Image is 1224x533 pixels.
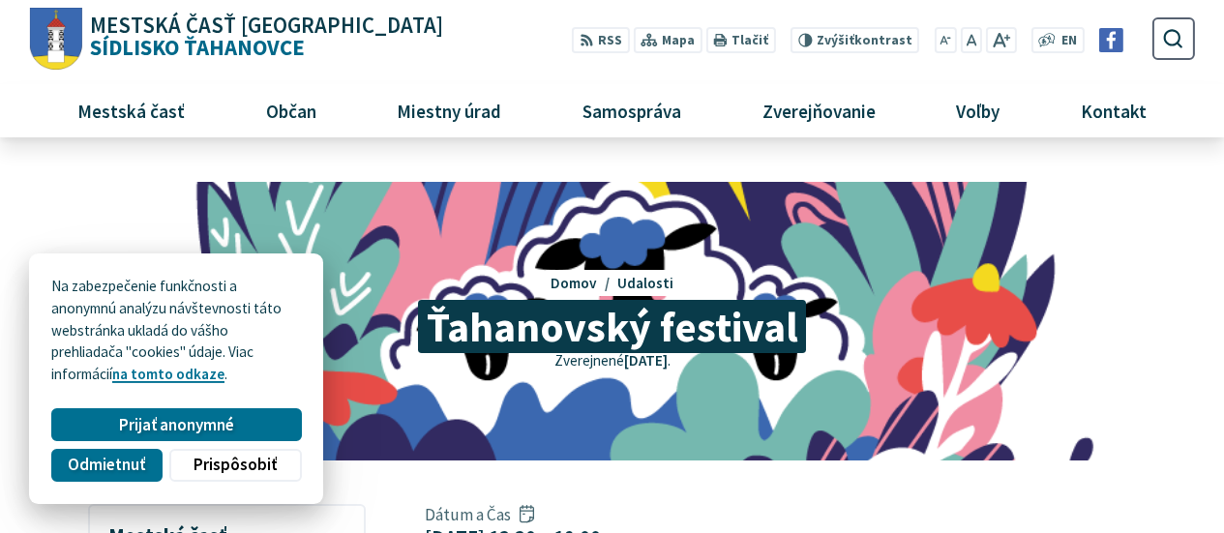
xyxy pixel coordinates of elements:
span: Kontakt [1074,84,1154,136]
span: Mestská časť [70,84,192,136]
a: Voľby [923,84,1033,136]
span: Prispôsobiť [194,455,277,475]
img: Prejsť na Facebook stránku [1099,28,1123,52]
button: Tlačiť [705,27,775,53]
a: Domov [551,274,616,292]
span: EN [1061,31,1077,51]
button: Nastaviť pôvodnú veľkosť písma [961,27,982,53]
a: EN [1056,31,1082,51]
a: Mestská časť [45,84,219,136]
a: Kontakt [1048,84,1180,136]
span: Voľby [949,84,1007,136]
p: Na zabezpečenie funkčnosti a anonymnú analýzu návštevnosti táto webstránka ukladá do vášho prehli... [51,276,301,386]
span: Občan [258,84,323,136]
button: Odmietnuť [51,449,162,482]
a: Mapa [633,27,702,53]
span: Samospráva [575,84,688,136]
span: Tlačiť [731,33,768,48]
span: Zvýšiť [817,32,854,48]
span: Zverejňovanie [755,84,882,136]
p: Zverejnené . [551,350,672,372]
a: Občan [232,84,349,136]
a: RSS [572,27,629,53]
span: Dátum a Čas [425,504,601,525]
button: Zvýšiťkontrast [791,27,919,53]
img: Prejsť na domovskú stránku [29,8,82,71]
a: na tomto odkaze [112,365,224,383]
span: Sídlisko Ťahanovce [82,15,443,59]
span: [DATE] [624,351,668,370]
a: Zverejňovanie [729,84,909,136]
span: RSS [598,31,622,51]
span: Domov [551,274,597,292]
span: Odmietnuť [68,455,145,475]
span: Ťahanovský festival [418,300,806,353]
span: Miestny úrad [390,84,509,136]
button: Zväčšiť veľkosť písma [986,27,1016,53]
a: Udalosti [617,274,673,292]
a: Samospráva [550,84,715,136]
a: Miestny úrad [364,84,535,136]
button: Zmenšiť veľkosť písma [935,27,958,53]
span: Mestská časť [GEOGRAPHIC_DATA] [90,15,443,37]
span: kontrast [817,33,912,48]
a: Logo Sídlisko Ťahanovce, prejsť na domovskú stránku. [29,8,442,71]
button: Prijať anonymné [51,408,301,441]
button: Prispôsobiť [169,449,301,482]
span: Prijať anonymné [119,415,234,435]
span: Mapa [662,31,695,51]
